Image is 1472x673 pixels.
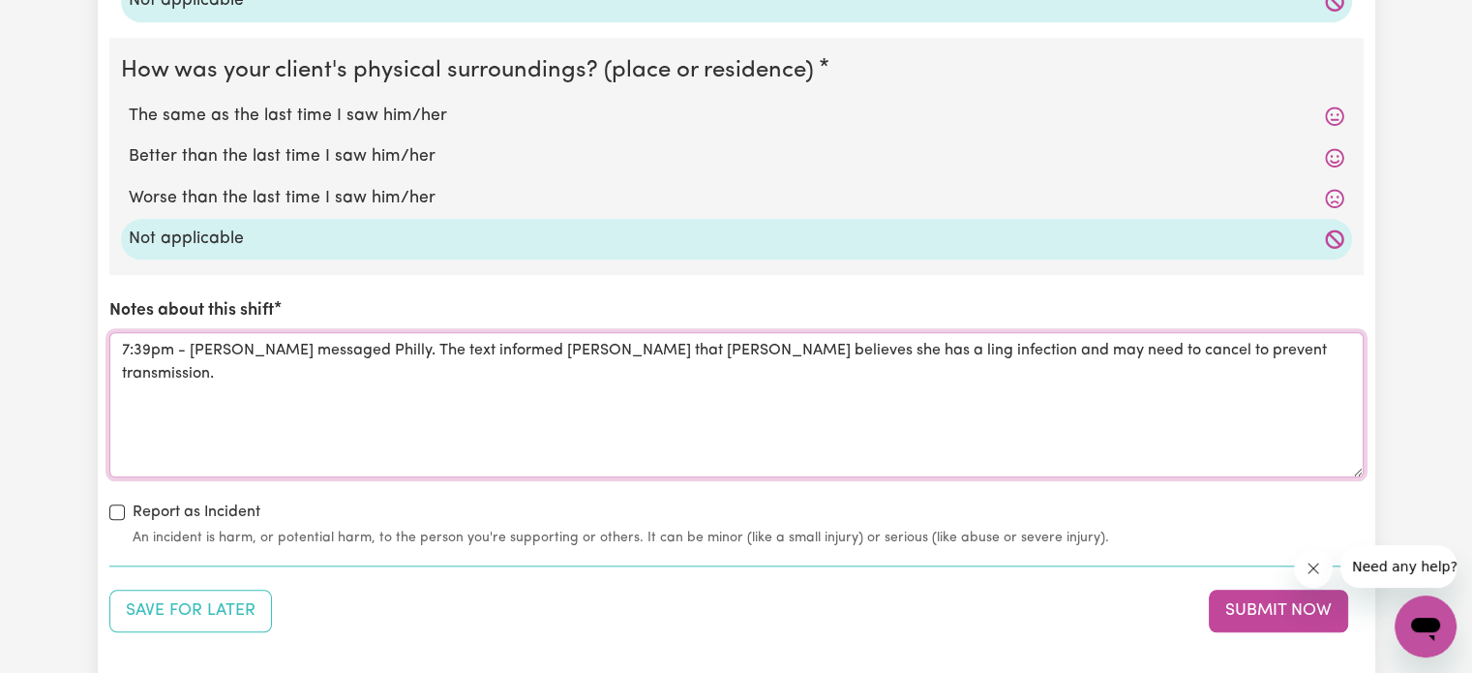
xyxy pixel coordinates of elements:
[133,501,260,524] label: Report as Incident
[129,186,1344,211] label: Worse than the last time I saw him/her
[1294,549,1333,588] iframe: Close message
[12,14,117,29] span: Need any help?
[121,53,822,88] legend: How was your client's physical surroundings? (place or residence)
[109,298,274,323] label: Notes about this shift
[129,227,1344,252] label: Not applicable
[133,528,1364,548] small: An incident is harm, or potential harm, to the person you're supporting or others. It can be mino...
[1209,590,1348,632] button: Submit your job report
[109,332,1364,477] textarea: 7:39pm - [PERSON_NAME] messaged Philly. The text informed [PERSON_NAME] that [PERSON_NAME] believ...
[1340,545,1457,588] iframe: Message from company
[109,590,272,632] button: Save your job report
[129,144,1344,169] label: Better than the last time I saw him/her
[129,104,1344,129] label: The same as the last time I saw him/her
[1395,596,1457,658] iframe: Button to launch messaging window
